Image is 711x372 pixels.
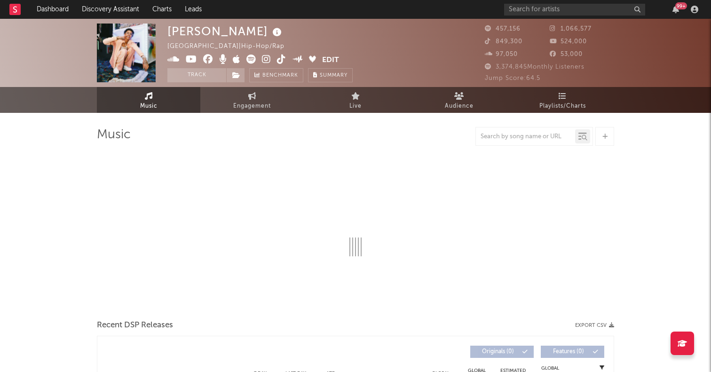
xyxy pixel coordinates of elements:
[547,349,590,355] span: Features ( 0 )
[140,101,158,112] span: Music
[322,55,339,66] button: Edit
[97,87,200,113] a: Music
[407,87,511,113] a: Audience
[349,101,362,112] span: Live
[485,75,540,81] span: Jump Score: 64.5
[445,101,474,112] span: Audience
[511,87,614,113] a: Playlists/Charts
[167,68,226,82] button: Track
[504,4,645,16] input: Search for artists
[485,39,522,45] span: 849,300
[320,73,348,78] span: Summary
[249,68,303,82] a: Benchmark
[575,323,614,328] button: Export CSV
[262,70,298,81] span: Benchmark
[541,346,604,358] button: Features(0)
[550,51,583,57] span: 53,000
[675,2,687,9] div: 99 +
[97,320,173,331] span: Recent DSP Releases
[485,64,585,70] span: 3,374,845 Monthly Listeners
[308,68,353,82] button: Summary
[470,346,534,358] button: Originals(0)
[476,349,520,355] span: Originals ( 0 )
[550,39,587,45] span: 524,000
[485,51,518,57] span: 97,050
[233,101,271,112] span: Engagement
[485,26,521,32] span: 457,156
[672,6,679,13] button: 99+
[550,26,592,32] span: 1,066,577
[167,41,295,52] div: [GEOGRAPHIC_DATA] | Hip-Hop/Rap
[539,101,586,112] span: Playlists/Charts
[304,87,407,113] a: Live
[167,24,284,39] div: [PERSON_NAME]
[476,133,575,141] input: Search by song name or URL
[200,87,304,113] a: Engagement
